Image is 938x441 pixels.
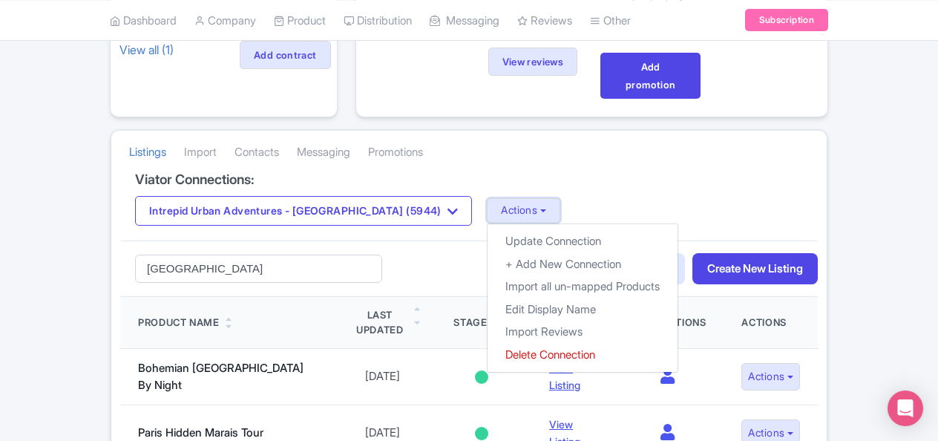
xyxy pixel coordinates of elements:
a: Listings [129,132,166,173]
a: View all (1) [117,39,177,60]
a: Import all un-mapped Products [488,275,678,298]
a: Bohemian [GEOGRAPHIC_DATA] By Night [138,361,304,392]
div: Last Updated [352,308,409,337]
a: Contacts [234,132,279,173]
a: Update Connection [488,230,678,253]
td: [DATE] [334,349,433,405]
button: Intrepid Urban Adventures - [GEOGRAPHIC_DATA] (5944) [135,196,472,226]
a: Add contract [240,41,331,69]
a: Paris Hidden Marais Tour [138,425,263,440]
button: Actions [741,363,800,391]
a: Subscription [745,9,828,31]
a: Create New Listing [692,253,818,285]
a: View reviews [488,48,578,76]
a: Promotions [368,132,423,173]
a: + Add New Connection [488,253,678,276]
a: Delete Connection [488,344,678,367]
th: Actions [724,297,818,349]
a: Messaging [297,132,350,173]
a: Edit Display Name [488,298,678,321]
div: Product Name [138,316,220,330]
a: Import [184,132,217,173]
a: Add promotion [600,53,701,99]
button: Actions [487,198,560,223]
a: View Listing [549,362,580,391]
div: Stage [450,316,514,330]
h4: Viator Connections: [135,172,803,187]
input: Search products... [135,255,382,283]
div: Open Intercom Messenger [888,391,923,426]
a: Import Reviews [488,321,678,344]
